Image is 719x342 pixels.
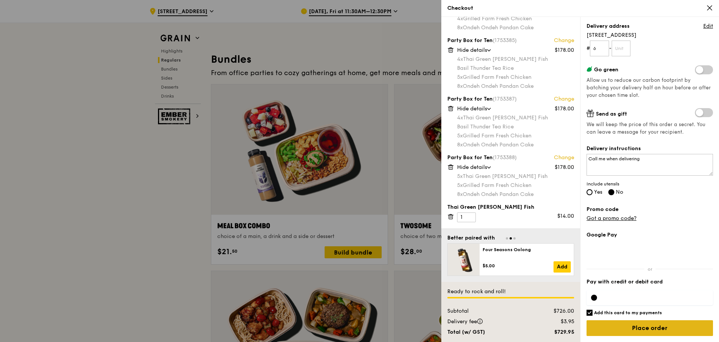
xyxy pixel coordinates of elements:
div: Party Box for Ten [447,154,574,161]
label: Delivery address [587,23,630,30]
iframe: Secure card payment input frame [603,295,708,301]
span: 4x [457,15,463,22]
span: 5x [457,133,463,139]
div: $14.00 [557,212,574,220]
a: Add [554,261,571,273]
span: (1753388) [493,154,517,161]
div: $178.00 [555,105,574,113]
div: $178.00 [555,47,574,54]
div: Grilled Farm Fresh Chicken [457,15,574,23]
div: Party Box for Ten [447,95,574,103]
a: Change [554,154,574,161]
span: [STREET_ADDRESS] [587,32,713,39]
span: 8x [457,83,463,89]
div: Total (w/ GST) [443,328,533,336]
div: Checkout [447,5,713,12]
label: Promo code [587,206,713,213]
div: Thai Green [PERSON_NAME] Fish [457,114,574,122]
label: Pay with credit or debit card [587,278,713,286]
div: Basil Thunder Tea Rice [457,65,574,72]
div: $729.95 [533,328,579,336]
div: Thai Green [PERSON_NAME] Fish [447,203,574,211]
div: $726.00 [533,307,579,315]
label: Google Pay [587,231,713,239]
div: Basil Thunder Tea Rice [457,123,574,131]
div: Ondeh Ondeh Pandan Cake [457,24,574,32]
a: Got a promo code? [587,215,636,221]
span: Allow us to reduce our carbon footprint by batching your delivery half an hour before or after yo... [587,77,711,98]
span: (1753385) [493,37,517,44]
div: Ondeh Ondeh Pandan Cake [457,191,574,198]
input: Add this card to my payments [587,310,593,316]
div: Thai Green [PERSON_NAME] Fish [457,56,574,63]
span: Go green [594,66,618,73]
span: 8x [457,24,463,31]
h6: Add this card to my payments [594,310,662,316]
span: Go to slide 2 [510,237,512,240]
div: $5.00 [483,263,554,269]
input: Unit [612,41,631,56]
div: Subtotal [443,307,533,315]
span: 5x [457,182,463,188]
div: Ondeh Ondeh Pandan Cake [457,141,574,149]
div: Ready to rock and roll! [447,288,574,295]
span: 4x [457,115,463,121]
span: Go to slide 3 [513,237,516,240]
span: Hide details [457,47,487,53]
a: Edit [703,23,713,30]
div: $178.00 [555,164,574,171]
span: We will keep the price of this order a secret. You can leave a message for your recipient. [587,121,713,136]
span: Yes [594,189,602,195]
span: Include utensils [587,181,713,187]
div: Grilled Farm Fresh Chicken [457,132,574,140]
span: Go to slide 1 [506,237,508,240]
div: Thai Green [PERSON_NAME] Fish [457,173,574,180]
div: Better paired with [447,234,495,242]
div: Grilled Farm Fresh Chicken [457,74,574,81]
iframe: Secure payment button frame [587,243,713,260]
div: Delivery fee [443,318,533,325]
input: Place order [587,320,713,336]
a: Change [554,95,574,103]
span: 8x [457,191,463,197]
div: Ondeh Ondeh Pandan Cake [457,83,574,90]
span: 5x [457,74,463,80]
span: Hide details [457,164,487,170]
span: No [616,189,623,195]
div: Grilled Farm Fresh Chicken [457,182,574,189]
label: Delivery instructions [587,145,713,152]
input: No [608,189,614,195]
a: Change [554,37,574,44]
input: Floor [590,41,609,56]
div: Party Box for Ten [447,37,574,44]
input: Yes [587,189,593,195]
form: # - [587,41,713,56]
span: 5x [457,173,463,179]
div: Four Seasons Oolong [483,247,571,253]
span: 8x [457,142,463,148]
span: Hide details [457,105,487,112]
span: Send as gift [596,111,627,117]
div: $3.95 [533,318,579,325]
span: (1753387) [493,96,517,102]
span: 4x [457,56,463,62]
